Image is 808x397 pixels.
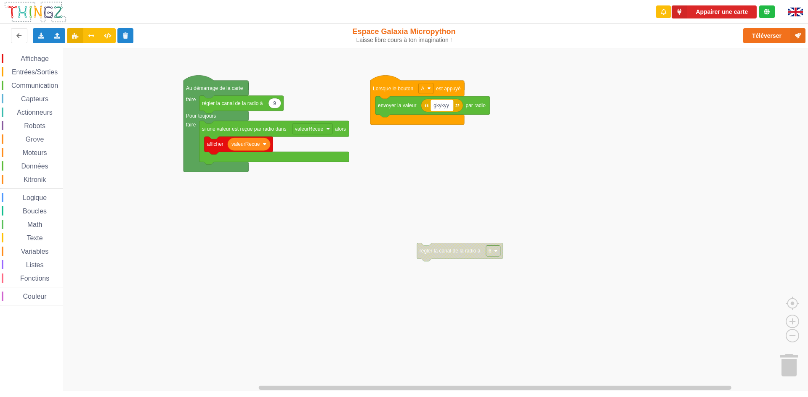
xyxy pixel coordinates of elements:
span: Boucles [21,208,48,215]
text: si une valeur est reçue par radio dans [202,126,287,131]
button: Téléverser [743,28,805,43]
text: Au démarrage de la carte [186,85,243,91]
text: Lorsque le bouton [373,85,413,91]
span: Kitronik [22,176,47,183]
text: faire [186,97,196,103]
div: Espace Galaxia Micropython [334,27,475,44]
text: régler la canal de la radio à [202,100,263,106]
span: Logique [21,194,48,201]
span: Communication [10,82,59,89]
span: Variables [20,248,50,255]
span: Données [20,163,50,170]
span: Texte [25,234,44,242]
span: Robots [23,122,47,129]
img: gb.png [788,8,803,16]
span: Moteurs [21,149,48,156]
div: Tu es connecté au serveur de création de Thingz [759,5,775,18]
text: 6 [489,248,492,254]
text: alors [335,126,346,131]
span: Couleur [22,293,48,300]
span: Fonctions [19,275,50,282]
span: Actionneurs [16,109,54,116]
text: est appuyé [436,85,461,91]
text: par radio [466,103,486,108]
span: Affichage [19,55,50,62]
span: Grove [24,136,45,143]
text: Pour toujours [186,113,216,119]
button: Appairer une carte [672,5,757,18]
img: thingz_logo.png [4,1,67,23]
span: Listes [25,261,45,268]
text: afficher [207,141,223,147]
text: A [421,85,425,91]
span: Entrées/Sorties [11,68,59,76]
span: Math [26,221,44,228]
text: régler la canal de la radio à [420,248,481,254]
text: 9 [273,100,276,106]
text: gkykyy [433,103,449,108]
text: valeurRecue [231,141,260,147]
span: Capteurs [20,95,50,103]
text: envoyer la valeur [378,103,416,108]
text: valeurRecue [295,126,324,131]
div: Laisse libre cours à ton imagination ! [334,37,475,44]
text: faire [186,122,196,128]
